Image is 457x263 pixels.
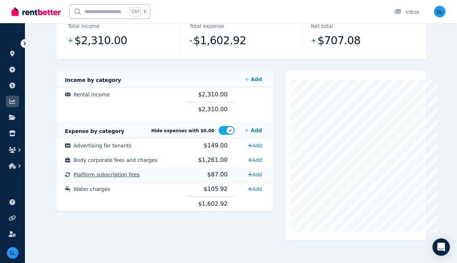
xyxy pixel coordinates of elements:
span: $2,310.00 [198,91,227,98]
span: Ctrl [130,7,141,16]
span: $1,602.92 [198,200,227,207]
img: Steve Langton [7,247,18,259]
span: $105.92 [204,185,228,192]
dt: Total income [68,22,100,30]
a: Add [245,140,265,151]
span: $707.08 [318,33,361,48]
a: Add [245,183,265,195]
a: Add [245,154,265,166]
div: Open Intercom Messenger [432,238,450,256]
span: $87.00 [207,171,228,178]
dt: Total expense [190,22,224,30]
span: $1,261.00 [198,156,227,163]
span: Income by category [65,77,121,83]
span: k [144,9,146,14]
span: Expense by category [65,128,124,134]
a: Add [242,123,265,138]
span: $2,310.00 [74,33,127,48]
a: Add [245,169,265,180]
span: + [68,36,73,46]
span: Body corporate fees and charges [74,157,158,163]
span: + [311,36,316,46]
span: Hide expenses with $0.00 [151,128,214,133]
span: Water charges [74,186,110,192]
img: Steve Langton [434,6,445,17]
span: Rental income [74,92,110,97]
a: Add [242,72,265,87]
dt: Net total [311,22,333,30]
span: $2,310.00 [198,106,227,113]
span: Advertising for tenants [74,143,132,149]
span: - [190,36,192,46]
span: $149.00 [204,142,228,149]
img: RentBetter [12,6,61,17]
span: Platform subscription fees [74,172,140,178]
span: $1,602.92 [193,33,246,48]
div: Inbox [394,8,419,16]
